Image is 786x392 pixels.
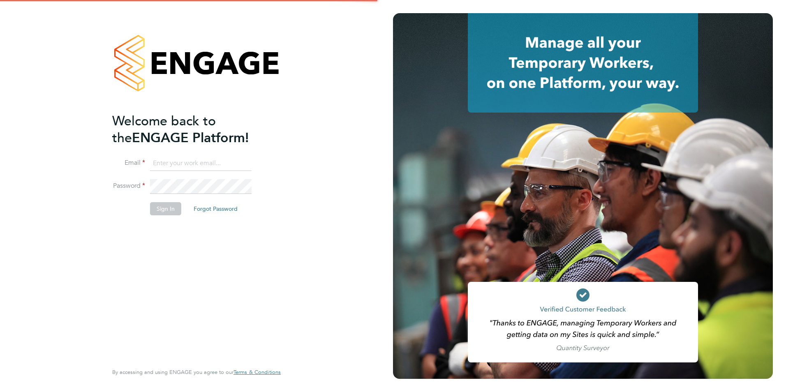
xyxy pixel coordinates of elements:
span: Welcome back to the [112,113,216,146]
button: Forgot Password [187,202,244,215]
label: Email [112,159,145,167]
input: Enter your work email... [150,156,252,171]
h2: ENGAGE Platform! [112,113,273,146]
button: Sign In [150,202,181,215]
label: Password [112,182,145,190]
span: By accessing and using ENGAGE you agree to our [112,369,281,376]
a: Terms & Conditions [233,369,281,376]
